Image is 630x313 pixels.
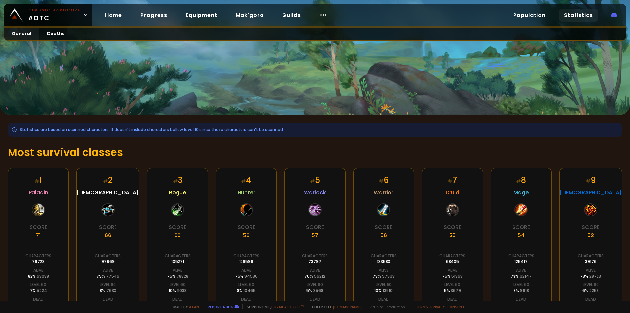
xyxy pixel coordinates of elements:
div: 66 [105,231,111,239]
a: Progress [135,9,173,22]
div: 75 % [235,273,258,279]
span: Druid [446,189,459,197]
div: Level 60 [238,282,254,288]
small: # [379,177,384,185]
span: Hunter [238,189,255,197]
div: Dead [172,296,183,302]
small: # [310,177,315,185]
div: 3 [173,174,182,186]
div: Characters [165,253,191,259]
span: 7633 [106,288,116,293]
small: # [516,177,521,185]
div: Characters [302,253,328,259]
div: Level 60 [444,282,460,288]
a: General [4,28,39,40]
div: Score [512,223,530,231]
span: Warrior [374,189,393,197]
div: 10 % [169,288,187,294]
div: Alive [516,267,526,273]
div: 105271 [171,259,184,265]
span: Support me, [242,304,304,309]
div: Alive [103,267,113,273]
small: # [34,177,39,185]
span: 13510 [383,288,393,293]
div: 39176 [585,259,597,265]
div: 7 % [30,288,47,294]
div: 1 [34,174,42,186]
div: Alive [379,267,388,273]
div: Alive [173,267,182,273]
div: Alive [241,267,251,273]
div: 75 % [442,273,463,279]
small: # [173,177,178,185]
span: Rogue [169,189,186,197]
div: Dead [378,296,389,302]
div: Characters [25,253,51,259]
span: [DEMOGRAPHIC_DATA] [77,189,139,197]
a: Terms [416,304,428,309]
a: Population [508,9,551,22]
span: v. d752d5 - production [366,304,405,309]
small: Classic Hardcore [28,7,81,13]
div: 2 [103,174,113,186]
div: Statistics are based on scanned characters. It doesn't include characters bellow level 10 since t... [8,123,622,137]
div: 75 % [167,273,188,279]
div: 5 [310,174,320,186]
div: Alive [586,267,596,273]
span: 63038 [37,273,49,279]
div: Level 60 [170,282,186,288]
span: Mage [514,189,529,197]
div: Characters [233,253,259,259]
a: Guilds [277,9,306,22]
div: Characters [371,253,397,259]
span: 97993 [382,273,395,279]
div: 7 [448,174,457,186]
div: 73 % [511,273,532,279]
div: 8 % [237,288,256,294]
h1: Most survival classes [8,145,622,160]
div: Dead [447,296,458,302]
div: 8 % [514,288,529,294]
div: 82 % [28,273,49,279]
div: 10 % [374,288,393,294]
span: 51363 [451,273,463,279]
small: # [586,177,591,185]
div: 4 [241,174,251,186]
a: Classic HardcoreAOTC [4,4,92,26]
div: Characters [578,253,604,259]
span: 3568 [313,288,323,293]
span: 2253 [589,288,599,293]
span: Made by [169,304,199,309]
div: Characters [508,253,534,259]
div: Alive [310,267,320,273]
div: Score [99,223,117,231]
small: # [241,177,246,185]
div: Score [238,223,255,231]
div: 56 [380,231,387,239]
div: 8 [516,174,526,186]
a: Statistics [559,9,598,22]
div: Alive [448,267,457,273]
div: 76 % [304,273,325,279]
div: 9 [586,174,596,186]
div: Level 60 [30,282,46,288]
div: 76723 [32,259,45,265]
div: Level 60 [583,282,599,288]
span: 94530 [244,273,258,279]
div: 126596 [239,259,253,265]
div: 54 [518,231,525,239]
div: 5 % [306,288,323,294]
a: Mak'gora [230,9,269,22]
span: 10465 [243,288,256,293]
span: 5224 [37,288,47,293]
a: Equipment [180,9,222,22]
div: Alive [33,267,43,273]
div: 6 [379,174,388,186]
a: Consent [447,304,465,309]
span: Warlock [304,189,326,197]
div: Dead [33,296,44,302]
div: Score [306,223,324,231]
div: 55 [449,231,456,239]
div: 71 [36,231,41,239]
span: Checkout [308,304,362,309]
